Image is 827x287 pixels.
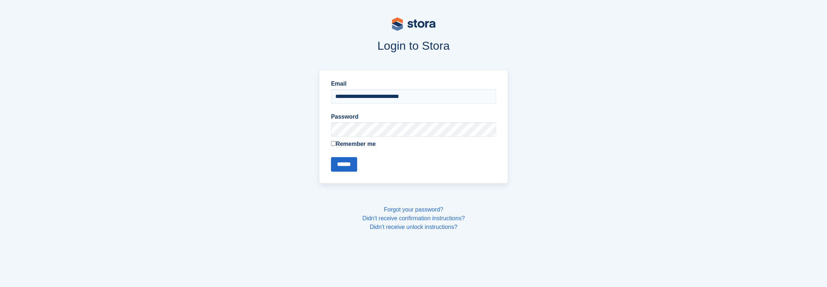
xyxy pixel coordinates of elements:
img: stora-logo-53a41332b3708ae10de48c4981b4e9114cc0af31d8433b30ea865607fb682f29.svg [392,17,435,31]
label: Email [331,79,496,88]
a: Didn't receive unlock instructions? [370,224,457,230]
h1: Login to Stora [181,39,647,52]
a: Forgot your password? [384,206,443,213]
label: Password [331,112,496,121]
input: Remember me [331,141,336,146]
a: Didn't receive confirmation instructions? [362,215,464,221]
label: Remember me [331,140,496,148]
